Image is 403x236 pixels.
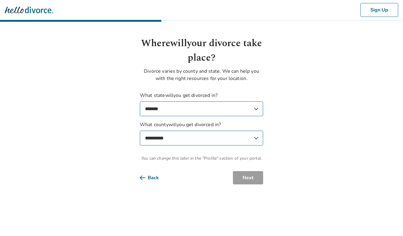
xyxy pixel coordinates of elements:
img: Hello Divorce Logo [5,4,53,16]
button: Back [140,171,169,184]
label: What county will you get divorced in? [140,121,263,145]
p: Divorce varies by county and state. We can help you with the right resources for your location. [140,68,263,82]
select: What countywillyou get divorced in? [140,131,263,145]
label: What state will you get divorced in? [140,92,263,116]
button: Next [233,171,263,184]
iframe: Chat Widget [373,207,403,236]
button: Sign Up [360,3,398,17]
span: You can change this later in the "Profile" section of your portal. [140,155,263,161]
h1: Where will your divorce take place? [140,36,263,65]
select: What statewillyou get divorced in? [140,101,263,116]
